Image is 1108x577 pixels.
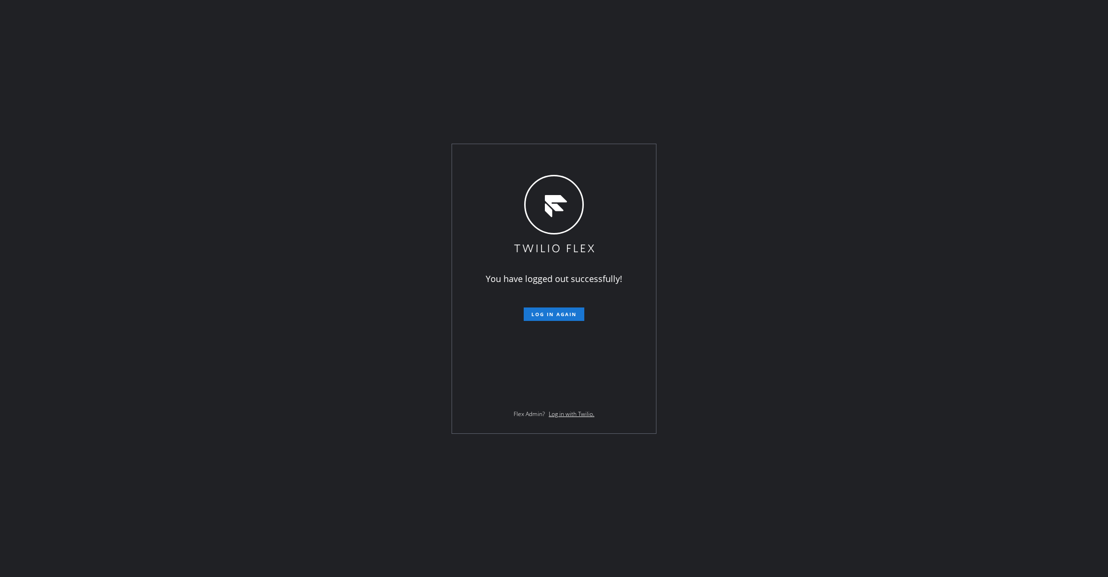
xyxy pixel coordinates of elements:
[549,410,594,418] a: Log in with Twilio.
[486,273,622,284] span: You have logged out successfully!
[531,311,577,318] span: Log in again
[514,410,545,418] span: Flex Admin?
[524,307,584,321] button: Log in again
